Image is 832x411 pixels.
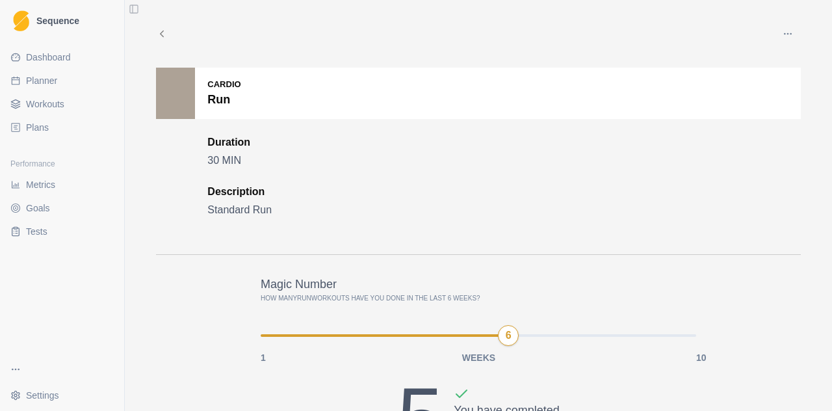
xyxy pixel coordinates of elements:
[5,70,119,91] a: Planner
[207,78,240,91] p: Cardio
[26,51,71,64] span: Dashboard
[36,16,79,25] span: Sequence
[207,135,643,150] p: Duration
[13,10,29,32] img: Logo
[207,202,643,218] p: Standard Run
[5,47,119,68] a: Dashboard
[5,198,119,219] a: Goals
[261,276,696,293] p: Magic Number
[26,202,50,215] span: Goals
[5,117,119,138] a: Plans
[26,225,47,238] span: Tests
[26,98,64,111] span: Workouts
[498,325,519,346] div: slider-ex-6
[207,91,240,109] p: Run
[5,94,119,114] a: Workouts
[207,153,643,168] p: 30 MIN
[5,385,119,406] button: Settings
[26,74,57,87] span: Planner
[261,293,696,303] p: How many Run workouts have you done in the last 6 weeks?
[5,5,119,36] a: LogoSequence
[26,178,55,191] span: Metrics
[506,328,512,343] div: 6
[207,184,643,200] p: Description
[5,221,119,242] a: Tests
[5,153,119,174] div: Performance
[5,174,119,195] a: Metrics
[26,121,49,134] span: Plans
